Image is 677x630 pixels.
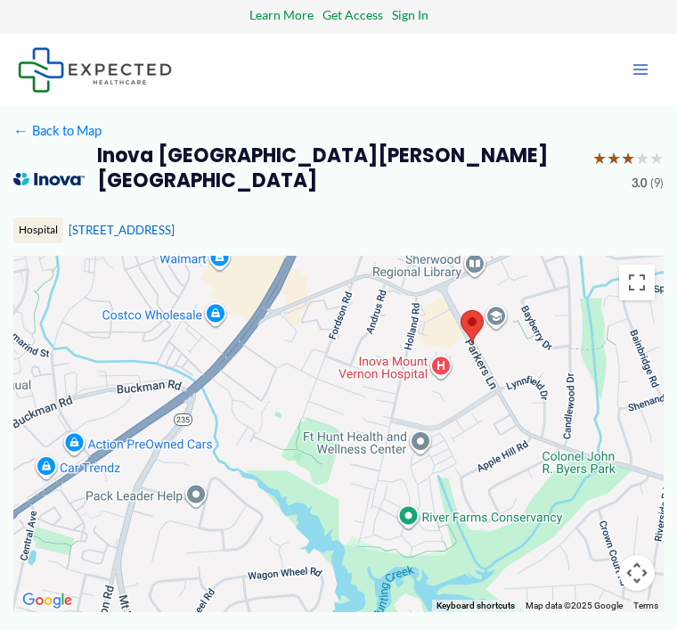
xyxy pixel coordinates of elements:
a: Open this area in Google Maps (opens a new window) [18,589,77,612]
span: ← [13,123,29,139]
span: 3.0 [632,173,647,194]
img: Google [18,589,77,612]
span: ★ [592,143,607,174]
a: Learn More [249,4,314,27]
a: Sign In [392,4,428,27]
button: Keyboard shortcuts [436,600,515,612]
button: Toggle fullscreen view [619,265,655,300]
span: ★ [621,143,635,174]
span: ★ [649,143,664,174]
img: Expected Healthcare Logo - side, dark font, small [18,47,172,93]
span: (9) [650,173,664,194]
a: [STREET_ADDRESS] [69,223,175,237]
span: Map data ©2025 Google [526,601,623,610]
a: ←Back to Map [13,119,102,143]
h2: Inova [GEOGRAPHIC_DATA][PERSON_NAME] [GEOGRAPHIC_DATA] [97,143,580,194]
a: Terms (opens in new tab) [633,601,658,610]
a: Get Access [322,4,383,27]
button: Map camera controls [619,555,655,591]
span: ★ [635,143,649,174]
div: Hospital [13,217,63,242]
button: Main menu toggle [622,51,659,88]
span: ★ [607,143,621,174]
